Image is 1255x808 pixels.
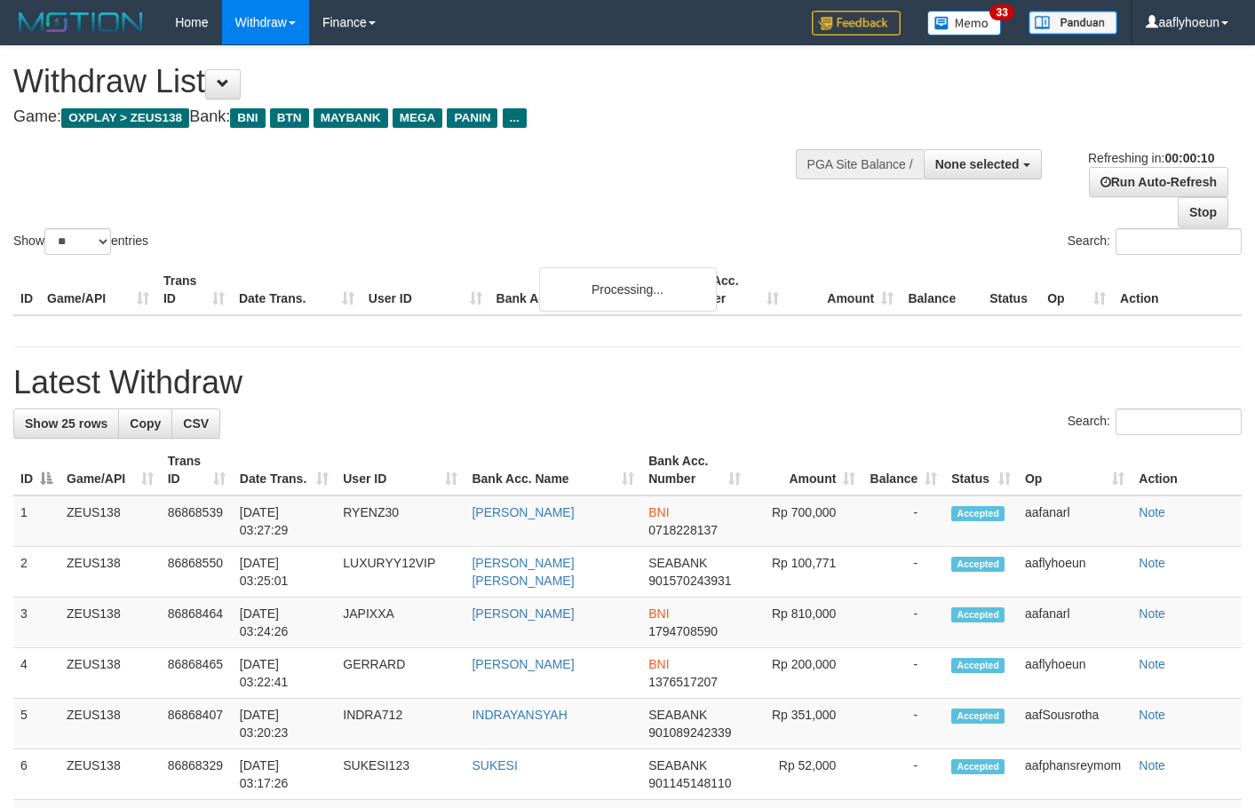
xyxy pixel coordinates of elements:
a: Note [1139,606,1165,621]
td: 2 [13,547,60,598]
label: Show entries [13,228,148,255]
a: Note [1139,505,1165,519]
th: Bank Acc. Number [671,265,786,315]
a: [PERSON_NAME] [472,505,574,519]
th: Trans ID: activate to sort column ascending [161,445,233,495]
th: Bank Acc. Name: activate to sort column ascending [465,445,641,495]
span: Show 25 rows [25,416,107,431]
td: aafphansreymom [1018,749,1132,800]
td: [DATE] 03:20:23 [233,699,336,749]
span: Refreshing in: [1088,151,1214,165]
span: BTN [270,108,309,128]
input: Search: [1116,228,1242,255]
span: Copy 0718228137 to clipboard [648,523,718,537]
th: Date Trans.: activate to sort column ascending [233,445,336,495]
select: Showentries [44,228,111,255]
td: aaflyhoeun [1018,648,1132,699]
td: Rp 200,000 [748,648,862,699]
h1: Latest Withdraw [13,365,1242,400]
td: - [862,648,944,699]
td: ZEUS138 [60,648,161,699]
td: RYENZ30 [336,495,465,547]
span: Accepted [951,557,1005,572]
span: Copy 1794708590 to clipboard [648,624,718,638]
div: PGA Site Balance / [796,149,924,179]
div: Processing... [539,267,717,312]
td: 5 [13,699,60,749]
th: Balance: activate to sort column ascending [862,445,944,495]
td: 1 [13,495,60,547]
td: 4 [13,648,60,699]
td: ZEUS138 [60,699,161,749]
input: Search: [1116,408,1242,435]
span: None selected [935,157,1020,171]
td: [DATE] 03:22:41 [233,648,336,699]
th: Op [1040,265,1113,315]
span: Accepted [951,759,1005,774]
td: INDRA712 [336,699,465,749]
th: ID: activate to sort column descending [13,445,60,495]
a: Copy [118,408,172,439]
th: Status [982,265,1040,315]
span: SEABANK [648,708,707,722]
span: SEABANK [648,556,707,570]
span: MEGA [393,108,443,128]
th: Action [1113,265,1242,315]
td: 86868464 [161,598,233,648]
span: Copy 901089242339 to clipboard [648,725,731,740]
td: Rp 700,000 [748,495,862,547]
span: Copy 901145148110 to clipboard [648,776,731,790]
span: SEABANK [648,758,707,772]
span: BNI [230,108,265,128]
td: ZEUS138 [60,495,161,547]
a: Note [1139,556,1165,570]
th: User ID [361,265,489,315]
a: Stop [1178,197,1228,227]
td: aaflyhoeun [1018,547,1132,598]
td: [DATE] 03:27:29 [233,495,336,547]
td: - [862,495,944,547]
td: 86868329 [161,749,233,800]
td: 86868550 [161,547,233,598]
th: Game/API [40,265,156,315]
a: [PERSON_NAME] [472,657,574,671]
a: [PERSON_NAME] [472,606,574,621]
td: [DATE] 03:17:26 [233,749,336,800]
th: Bank Acc. Name [489,265,672,315]
button: None selected [924,149,1042,179]
th: User ID: activate to sort column ascending [336,445,465,495]
span: PANIN [447,108,497,128]
span: CSV [183,416,209,431]
h1: Withdraw List [13,64,819,99]
span: MAYBANK [314,108,388,128]
td: LUXURYY12VIP [336,547,465,598]
span: BNI [648,505,669,519]
td: 6 [13,749,60,800]
span: Accepted [951,506,1005,521]
th: Game/API: activate to sort column ascending [60,445,161,495]
a: Note [1139,758,1165,772]
th: Amount [786,265,901,315]
td: 86868539 [161,495,233,547]
span: Accepted [951,607,1005,622]
th: Trans ID [156,265,232,315]
span: BNI [648,606,669,621]
a: Note [1139,708,1165,722]
th: ID [13,265,40,315]
span: Copy [130,416,161,431]
strong: 00:00:10 [1164,151,1214,165]
span: 33 [989,4,1013,20]
th: Amount: activate to sort column ascending [748,445,862,495]
label: Search: [1068,228,1242,255]
td: - [862,699,944,749]
span: Accepted [951,658,1005,673]
span: ... [503,108,527,128]
td: Rp 810,000 [748,598,862,648]
td: ZEUS138 [60,598,161,648]
td: - [862,547,944,598]
td: Rp 52,000 [748,749,862,800]
td: Rp 351,000 [748,699,862,749]
td: 86868465 [161,648,233,699]
td: aafanarl [1018,598,1132,648]
img: Button%20Memo.svg [927,11,1002,36]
